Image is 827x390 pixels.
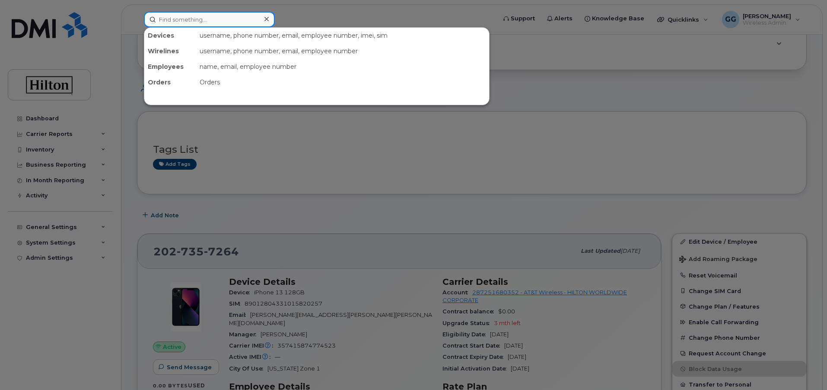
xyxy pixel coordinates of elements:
div: Devices [144,28,196,43]
div: Wirelines [144,43,196,59]
div: Orders [144,74,196,90]
div: Orders [196,74,489,90]
div: username, phone number, email, employee number, imei, sim [196,28,489,43]
iframe: Messenger Launcher [789,352,821,384]
div: name, email, employee number [196,59,489,74]
div: username, phone number, email, employee number [196,43,489,59]
input: Find something... [144,12,275,27]
div: Employees [144,59,196,74]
